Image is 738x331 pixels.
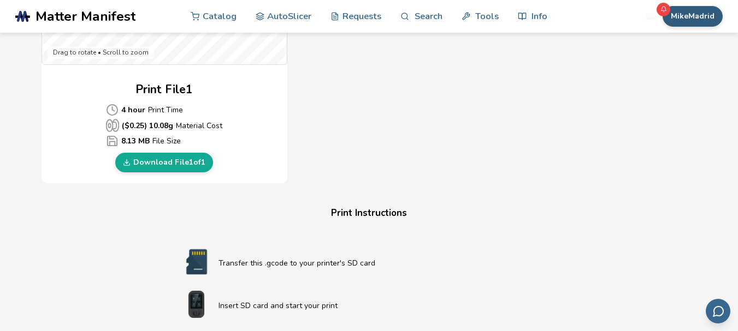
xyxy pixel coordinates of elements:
[219,300,564,311] p: Insert SD card and start your print
[706,299,730,323] button: Send feedback via email
[106,104,119,116] span: Average Cost
[106,119,119,132] span: Average Cost
[162,205,577,222] h4: Print Instructions
[135,81,193,98] h2: Print File 1
[175,291,219,318] img: Start print
[106,119,222,132] p: Material Cost
[36,9,135,24] span: Matter Manifest
[106,104,222,116] p: Print Time
[115,153,213,172] a: Download File1of1
[121,135,150,147] b: 8.13 MB
[122,120,173,131] b: ($ 0.25 ) 10.08 g
[175,248,219,275] img: SD card
[121,104,145,116] b: 4 hour
[106,135,222,147] p: File Size
[48,46,154,59] div: Drag to rotate • Scroll to zoom
[106,135,119,147] span: Average Cost
[663,6,723,27] button: MikeMadrid
[219,257,564,269] p: Transfer this .gcode to your printer's SD card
